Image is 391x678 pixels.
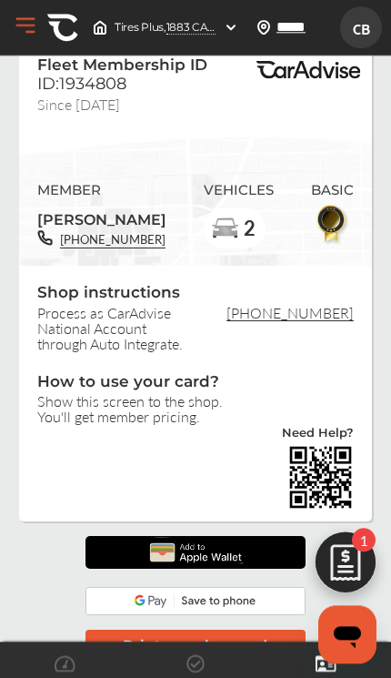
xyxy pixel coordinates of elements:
[224,20,238,35] img: header-down-arrow.9dd2ce7d.svg
[37,74,126,94] span: ID:1934808
[311,182,354,198] span: BASIC
[312,202,353,245] img: BasicBadge.31956f0b.svg
[37,393,354,409] span: Show this screen to the shop.
[37,305,354,351] span: Process as CarAdvise National Account through Auto Integrate.
[47,12,78,43] img: CA-Icon.89b5b008.svg
[12,12,39,39] button: Open Menu
[256,20,271,35] img: location_vector.a44bc228.svg
[93,20,107,35] img: header-home-logo.8d720a4f.svg
[37,230,53,246] img: phone-black.37208b07.svg
[85,587,306,615] img: googlePay.a08318fe.svg
[37,283,354,304] span: Shop instructions
[204,182,274,198] span: VEHICLES
[37,372,354,393] span: How to use your card?
[85,630,306,662] button: Print member card
[37,56,207,74] span: Fleet Membership ID
[302,523,389,611] img: edit-cartIcon.11d11f9a.svg
[243,217,256,239] span: 2
[37,205,166,230] span: [PERSON_NAME]
[287,444,355,511] img: validBarcode.04db607d403785ac2641.png
[115,20,390,35] span: Tires Plus ,
[37,409,354,424] span: You'll get member pricing.
[85,634,306,655] a: Print member card
[318,605,376,663] iframe: Button to launch messaging window
[143,536,248,569] img: applePay.d8f5d55d79347fbc3838.png
[345,11,377,45] span: CB
[282,428,354,443] a: Need Help?
[352,528,376,552] span: 1
[37,182,166,198] span: MEMBER
[37,94,120,109] span: Since [DATE]
[254,61,363,79] img: BasicPremiumLogo.8d547ee0.svg
[211,215,240,244] img: car-basic.192fe7b4.svg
